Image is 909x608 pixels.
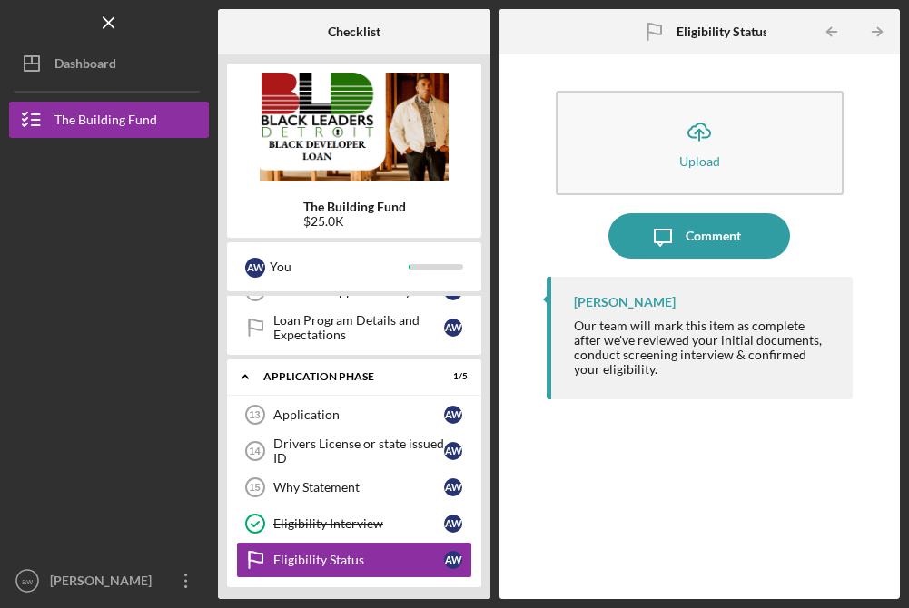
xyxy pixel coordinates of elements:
div: a w [245,258,265,278]
div: a w [444,406,462,424]
div: a w [444,319,462,337]
b: The Building Fund [303,200,406,214]
a: 15Why Statementaw [236,469,472,505]
tspan: 14 [249,446,261,456]
div: Upload [679,154,720,168]
div: 1 / 5 [435,371,468,382]
div: [PERSON_NAME] [574,295,676,309]
tspan: 15 [249,482,260,493]
tspan: 13 [249,409,260,420]
a: Eligibility Statusaw [236,542,472,578]
button: aw[PERSON_NAME] [9,563,209,599]
button: The Building Fund [9,102,209,138]
div: a w [444,551,462,569]
tspan: 12 [250,286,261,298]
div: The Building Fund [54,102,157,142]
div: $25.0K [303,214,406,229]
button: Comment [608,213,790,259]
a: Loan Program Details and Expectationsaw [236,309,472,346]
div: Dashboard [54,45,116,86]
div: [PERSON_NAME] [45,563,163,603]
div: a w [444,442,462,460]
div: Application Phase [263,371,422,382]
a: 14Drivers License or state issued IDaw [236,433,472,469]
div: Comment [686,213,741,259]
img: Product logo [227,73,481,181]
div: Eligibility Interview [273,516,444,531]
div: Application [273,407,444,422]
div: a w [444,515,462,533]
div: Eligibility Status [273,553,444,567]
div: Why Statement [273,480,444,495]
b: Checklist [328,25,380,39]
a: 13Applicationaw [236,397,472,433]
a: Eligibility Interviewaw [236,505,472,542]
div: a w [444,478,462,496]
div: Our team will mark this item as complete after we've reviewed your initial documents, conduct scr... [574,319,835,377]
div: You [270,251,409,282]
button: Upload [556,91,844,195]
div: Loan Program Details and Expectations [273,313,444,342]
button: Dashboard [9,45,209,82]
text: aw [22,576,33,586]
b: Eligibility Status [677,25,768,39]
div: Drivers License or state issued ID [273,436,444,466]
